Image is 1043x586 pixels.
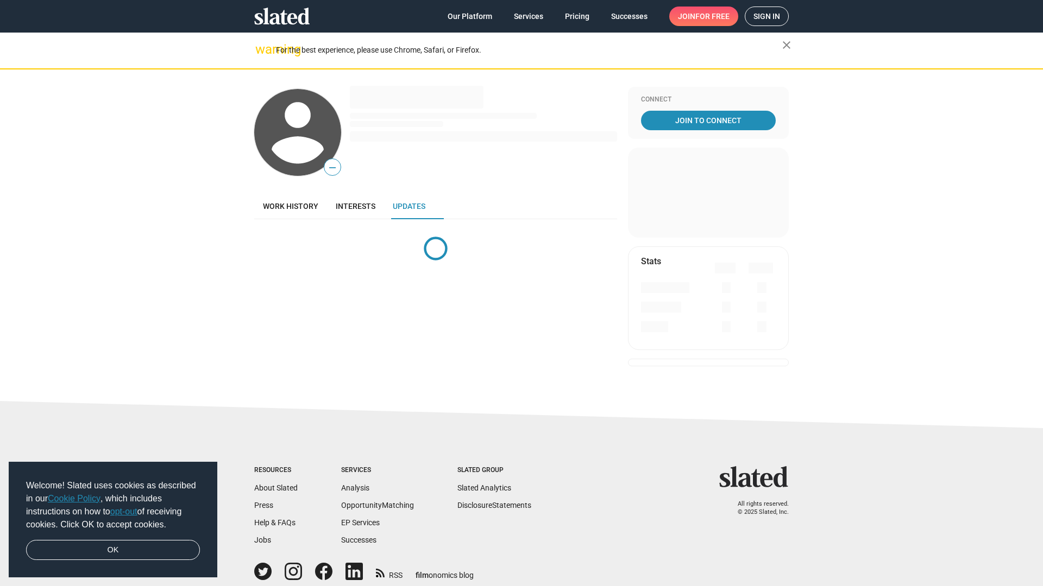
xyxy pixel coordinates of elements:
div: Services [341,466,414,475]
a: opt-out [110,507,137,516]
span: Work history [263,202,318,211]
a: Pricing [556,7,598,26]
span: Interests [336,202,375,211]
a: Help & FAQs [254,518,296,527]
a: Successes [341,536,376,544]
a: Sign in [745,7,789,26]
span: Services [514,7,543,26]
a: OpportunityMatching [341,501,414,509]
a: Work history [254,193,327,219]
a: Interests [327,193,384,219]
mat-icon: close [780,39,793,52]
div: Resources [254,466,298,475]
a: Cookie Policy [48,494,100,503]
a: Press [254,501,273,509]
a: About Slated [254,483,298,492]
span: Our Platform [448,7,492,26]
div: For the best experience, please use Chrome, Safari, or Firefox. [276,43,782,58]
a: DisclosureStatements [457,501,531,509]
span: Updates [393,202,425,211]
a: EP Services [341,518,380,527]
div: Connect [641,95,776,104]
div: Slated Group [457,466,531,475]
a: Services [505,7,552,26]
a: Successes [602,7,656,26]
a: dismiss cookie message [26,540,200,560]
span: — [324,161,341,175]
span: film [416,571,429,579]
a: Join To Connect [641,111,776,130]
a: Jobs [254,536,271,544]
span: Welcome! Slated uses cookies as described in our , which includes instructions on how to of recei... [26,479,200,531]
mat-icon: warning [255,43,268,56]
mat-card-title: Stats [641,256,661,267]
span: for free [695,7,730,26]
a: Joinfor free [669,7,738,26]
span: Sign in [753,7,780,26]
a: Analysis [341,483,369,492]
a: Updates [384,193,434,219]
span: Join To Connect [643,111,774,130]
span: Pricing [565,7,589,26]
a: RSS [376,564,403,581]
a: Our Platform [439,7,501,26]
p: All rights reserved. © 2025 Slated, Inc. [726,500,789,516]
span: Join [678,7,730,26]
a: filmonomics blog [416,562,474,581]
div: cookieconsent [9,462,217,578]
span: Successes [611,7,648,26]
a: Slated Analytics [457,483,511,492]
